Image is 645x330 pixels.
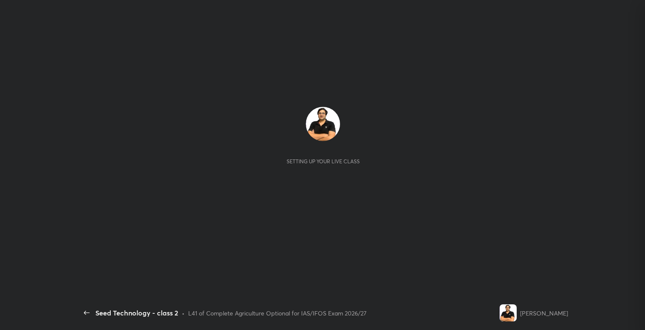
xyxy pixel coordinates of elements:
div: • [182,309,185,318]
div: Seed Technology - class 2 [95,308,178,318]
div: Setting up your live class [287,158,360,165]
div: [PERSON_NAME] [520,309,568,318]
img: 68828f2a410943e2a6c0e86478c47eba.jpg [306,107,340,141]
img: 68828f2a410943e2a6c0e86478c47eba.jpg [500,304,517,321]
div: L41 of Complete Agriculture Optional for IAS/IFOS Exam 2026/27 [188,309,367,318]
